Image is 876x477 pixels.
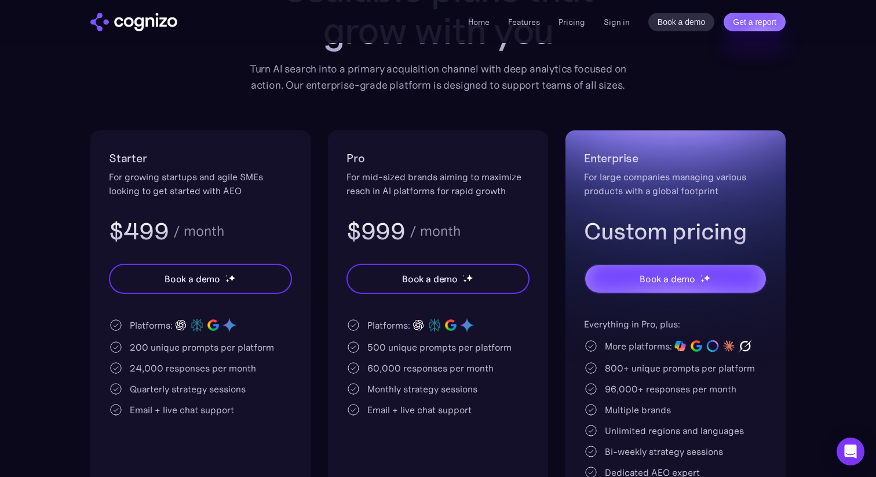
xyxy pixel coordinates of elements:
div: Platforms: [367,318,410,332]
img: star [228,274,236,282]
div: For large companies managing various products with a global footprint [584,170,767,198]
img: star [703,274,711,282]
div: Platforms: [130,318,173,332]
a: Book a demostarstarstar [584,264,767,294]
img: star [463,275,465,276]
a: Book a demo [648,13,715,31]
div: Email + live chat support [130,403,234,417]
div: 800+ unique prompts per platform [605,361,755,375]
a: Book a demostarstarstar [109,264,292,294]
div: Email + live chat support [367,403,472,417]
div: Quarterly strategy sessions [130,382,246,396]
a: Features [508,17,540,27]
a: Sign in [604,15,630,29]
div: Multiple brands [605,403,671,417]
div: For mid-sized brands aiming to maximize reach in AI platforms for rapid growth [346,170,530,198]
h2: Enterprise [584,149,767,168]
div: Book a demo [402,272,458,286]
img: star [463,279,467,283]
a: home [90,13,177,31]
div: Bi-weekly strategy sessions [605,445,723,458]
div: Book a demo [165,272,220,286]
h3: Custom pricing [584,216,767,246]
div: 200 unique prompts per platform [130,340,274,354]
h2: Starter [109,149,292,168]
img: star [225,275,227,276]
div: Book a demo [640,272,695,286]
div: / month [173,224,224,238]
div: Open Intercom Messenger [837,438,864,465]
a: Get a report [724,13,786,31]
img: star [700,275,702,276]
div: Unlimited regions and languages [605,424,744,438]
div: 60,000 responses per month [367,361,494,375]
div: 96,000+ responses per month [605,382,736,396]
a: Book a demostarstarstar [346,264,530,294]
a: Home [468,17,490,27]
h3: $499 [109,216,169,246]
h2: Pro [346,149,530,168]
div: Monthly strategy sessions [367,382,477,396]
div: / month [410,224,461,238]
div: 500 unique prompts per platform [367,340,512,354]
h3: $999 [346,216,405,246]
div: 24,000 responses per month [130,361,256,375]
div: For growing startups and agile SMEs looking to get started with AEO [109,170,292,198]
div: Everything in Pro, plus: [584,317,767,331]
a: Pricing [559,17,585,27]
div: Turn AI search into a primary acquisition channel with deep analytics focused on action. Our ente... [241,61,635,93]
img: star [225,279,229,283]
img: star [466,274,473,282]
img: star [700,279,705,283]
div: More platforms: [605,339,672,353]
img: cognizo logo [90,13,177,31]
